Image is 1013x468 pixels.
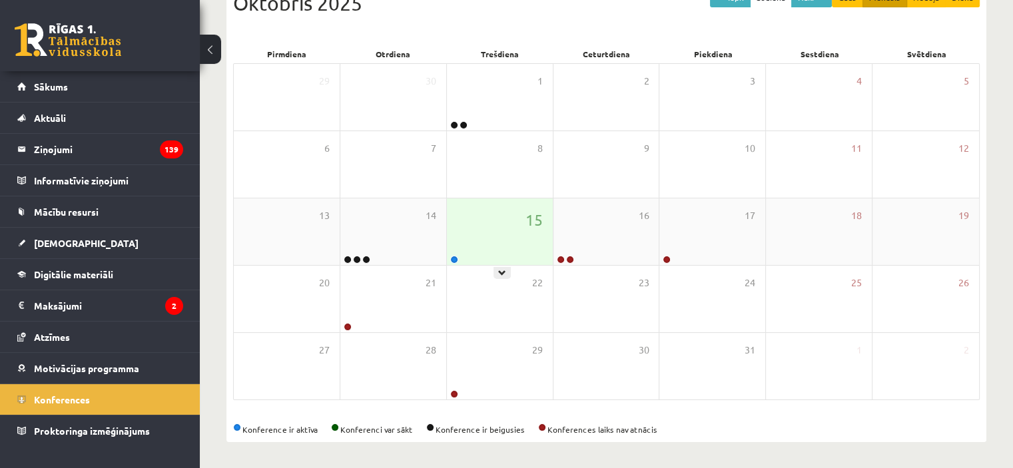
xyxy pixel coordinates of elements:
a: Ziņojumi139 [17,134,183,164]
span: 27 [319,343,330,357]
legend: Maksājumi [34,290,183,321]
span: 10 [745,141,755,156]
a: Informatīvie ziņojumi [17,165,183,196]
span: 29 [319,74,330,89]
span: 18 [851,208,862,223]
span: 30 [426,74,436,89]
legend: Informatīvie ziņojumi [34,165,183,196]
a: Sākums [17,71,183,102]
span: 16 [638,208,649,223]
a: Aktuāli [17,103,183,133]
span: 9 [643,141,649,156]
i: 139 [160,140,183,158]
span: [DEMOGRAPHIC_DATA] [34,237,139,249]
div: Pirmdiena [233,45,340,63]
a: Maksājumi2 [17,290,183,321]
span: 29 [532,343,543,357]
span: 5 [964,74,969,89]
span: 13 [319,208,330,223]
span: Atzīmes [34,331,70,343]
span: 11 [851,141,862,156]
span: 3 [750,74,755,89]
span: 2 [964,343,969,357]
div: Otrdiena [340,45,446,63]
a: Atzīmes [17,322,183,352]
span: Digitālie materiāli [34,268,113,280]
a: Rīgas 1. Tālmācības vidusskola [15,23,121,57]
span: 8 [537,141,543,156]
a: [DEMOGRAPHIC_DATA] [17,228,183,258]
span: Motivācijas programma [34,362,139,374]
a: Digitālie materiāli [17,259,183,290]
span: 19 [958,208,969,223]
span: 25 [851,276,862,290]
span: 26 [958,276,969,290]
span: 17 [745,208,755,223]
a: Proktoringa izmēģinājums [17,415,183,446]
span: 30 [638,343,649,357]
span: 14 [426,208,436,223]
div: Svētdiena [873,45,980,63]
div: Ceturtdiena [553,45,659,63]
span: 21 [426,276,436,290]
span: 12 [958,141,969,156]
a: Motivācijas programma [17,353,183,383]
span: 1 [856,343,862,357]
span: 20 [319,276,330,290]
span: 23 [638,276,649,290]
span: Konferences [34,393,90,405]
span: 1 [537,74,543,89]
span: Mācību resursi [34,206,99,218]
div: Trešdiena [446,45,553,63]
span: 4 [856,74,862,89]
div: Piekdiena [660,45,767,63]
span: Sākums [34,81,68,93]
span: 22 [532,276,543,290]
i: 2 [165,297,183,315]
span: 31 [745,343,755,357]
span: Aktuāli [34,112,66,124]
span: 24 [745,276,755,290]
span: 28 [426,343,436,357]
span: 7 [431,141,436,156]
legend: Ziņojumi [34,134,183,164]
a: Mācību resursi [17,196,183,227]
div: Sestdiena [767,45,873,63]
span: 6 [324,141,330,156]
span: 15 [525,208,543,231]
span: Proktoringa izmēģinājums [34,425,150,437]
a: Konferences [17,384,183,415]
span: 2 [643,74,649,89]
div: Konference ir aktīva Konferenci var sākt Konference ir beigusies Konferences laiks nav atnācis [233,423,980,435]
